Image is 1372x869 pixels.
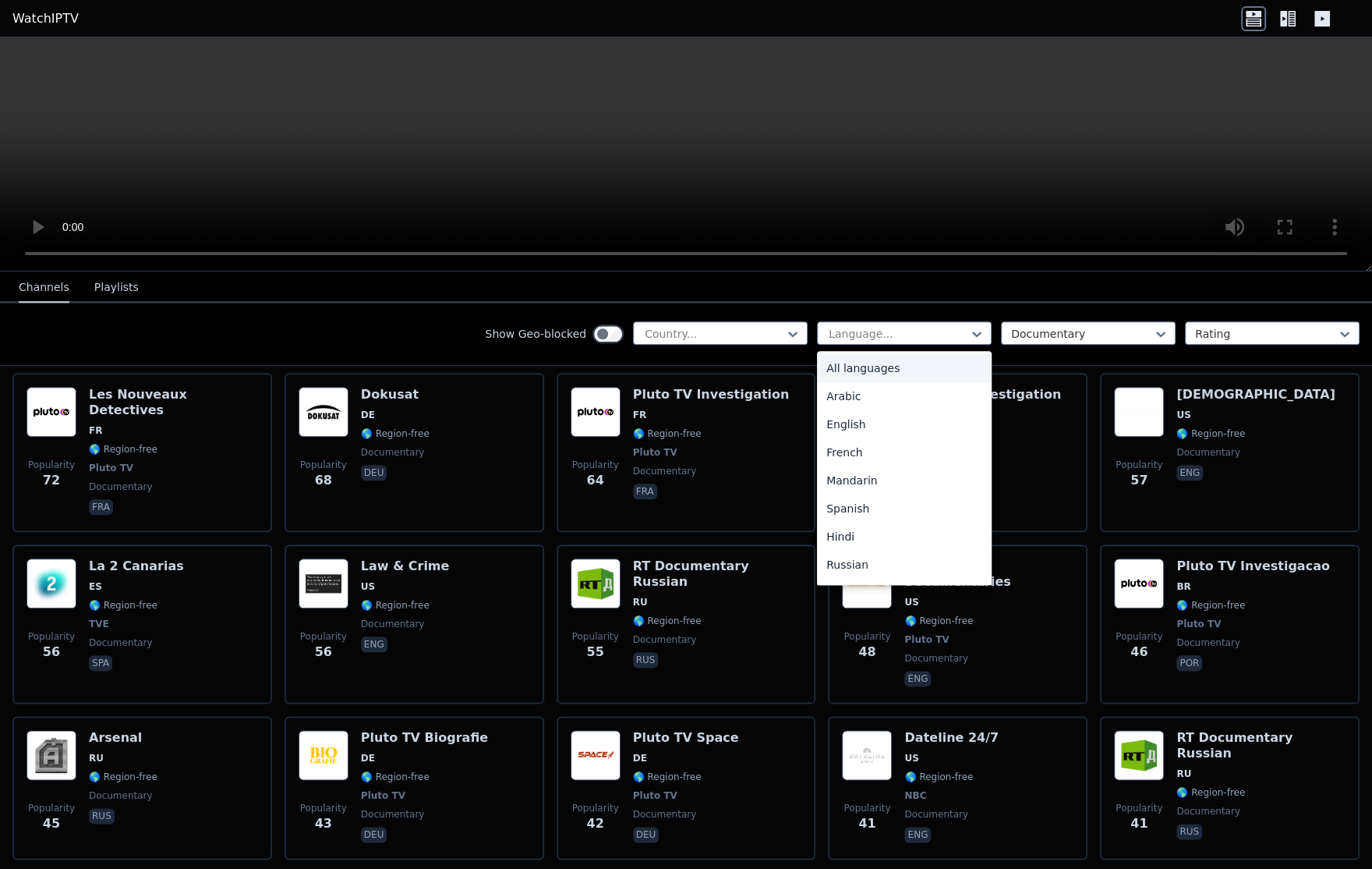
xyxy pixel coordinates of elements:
span: Pluto TV [89,462,133,474]
h6: Pluto TV Investigation [633,387,790,403]
span: BR [1176,580,1190,593]
h6: Pluto TV Space [633,730,739,746]
span: Popularity [300,630,347,643]
span: Popularity [572,459,619,471]
span: 🌎 Region-free [633,427,702,440]
span: documentary [633,808,697,821]
span: RU [1176,768,1191,780]
span: NBC [904,789,926,802]
label: Show Geo-blocked [485,326,586,342]
button: Playlists [94,273,139,303]
span: Popularity [28,802,75,814]
button: Channels [19,273,69,303]
div: Russian [817,551,992,579]
img: La 2 Canarias [27,559,76,608]
span: 41 [858,814,875,833]
p: deu [633,827,659,842]
span: 🌎 Region-free [361,599,430,612]
p: rus [1176,824,1202,839]
span: 🌎 Region-free [1176,599,1245,612]
span: Pluto TV [904,633,949,646]
span: ES [89,580,102,593]
span: 🌎 Region-free [633,771,702,783]
img: Pluto TV Investigation [571,387,621,437]
span: FR [633,409,646,421]
h6: Dokusat [361,387,430,403]
span: 🌎 Region-free [633,615,702,627]
span: TVE [89,618,109,630]
span: Popularity [28,630,75,643]
span: US [1176,409,1190,421]
span: DE [361,409,375,421]
span: documentary [361,618,425,630]
span: 55 [586,643,603,662]
span: 48 [858,643,875,662]
span: Popularity [572,630,619,643]
h6: La 2 Canarias [89,559,184,574]
span: 🌎 Region-free [904,771,973,783]
img: Les Nouveaux Detectives [27,387,76,437]
span: Pluto TV [633,446,677,459]
span: FR [89,424,102,437]
span: Pluto TV [1176,618,1221,630]
img: Dateline 24/7 [842,730,892,780]
span: 45 [43,814,60,833]
span: documentary [633,465,697,477]
span: 64 [586,471,603,490]
img: Law & Crime [299,559,348,608]
div: Portuguese [817,579,992,607]
h6: Law & Crime [361,559,450,574]
img: Dokusat [299,387,348,437]
span: Popularity [300,459,347,471]
div: Arabic [817,382,992,410]
span: 🌎 Region-free [1176,427,1245,440]
span: Popularity [1116,630,1162,643]
span: DE [361,752,375,764]
span: US [904,596,918,608]
p: fra [89,499,113,515]
span: 41 [1130,814,1147,833]
h6: Dateline 24/7 [904,730,999,746]
span: US [361,580,375,593]
img: Pluto TV Investigacao [1114,559,1164,608]
span: 56 [43,643,60,662]
span: 🌎 Region-free [361,427,430,440]
p: rus [633,652,659,668]
img: Pluto TV Biografie [299,730,348,780]
span: 🌎 Region-free [89,771,157,783]
p: eng [1176,465,1203,481]
span: Popularity [1116,802,1162,814]
p: deu [361,827,387,842]
span: RU [633,596,648,608]
span: documentary [89,481,153,493]
span: DE [633,752,647,764]
span: documentary [1176,637,1240,649]
span: RU [89,752,104,764]
span: documentary [904,652,968,665]
span: documentary [361,808,425,821]
span: 43 [315,814,332,833]
h6: [DEMOGRAPHIC_DATA] [1176,387,1335,403]
span: 🌎 Region-free [89,599,157,612]
span: 46 [1130,643,1147,662]
h6: Pluto TV Investigacao [1176,559,1329,574]
span: US [904,752,918,764]
img: Arsenal [27,730,76,780]
span: documentary [633,633,697,646]
span: documentary [361,446,425,459]
span: Popularity [28,459,75,471]
div: French [817,438,992,466]
span: 56 [315,643,332,662]
span: 🌎 Region-free [89,443,157,456]
span: 🌎 Region-free [1176,786,1245,799]
h6: Pluto TV Biografie [361,730,488,746]
span: Pluto TV [361,789,405,802]
span: documentary [89,789,153,802]
span: documentary [1176,805,1240,818]
p: por [1176,655,1202,671]
span: 72 [43,471,60,490]
h6: Arsenal [89,730,157,746]
p: fra [633,484,657,499]
span: 🌎 Region-free [904,615,973,627]
p: deu [361,465,387,481]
